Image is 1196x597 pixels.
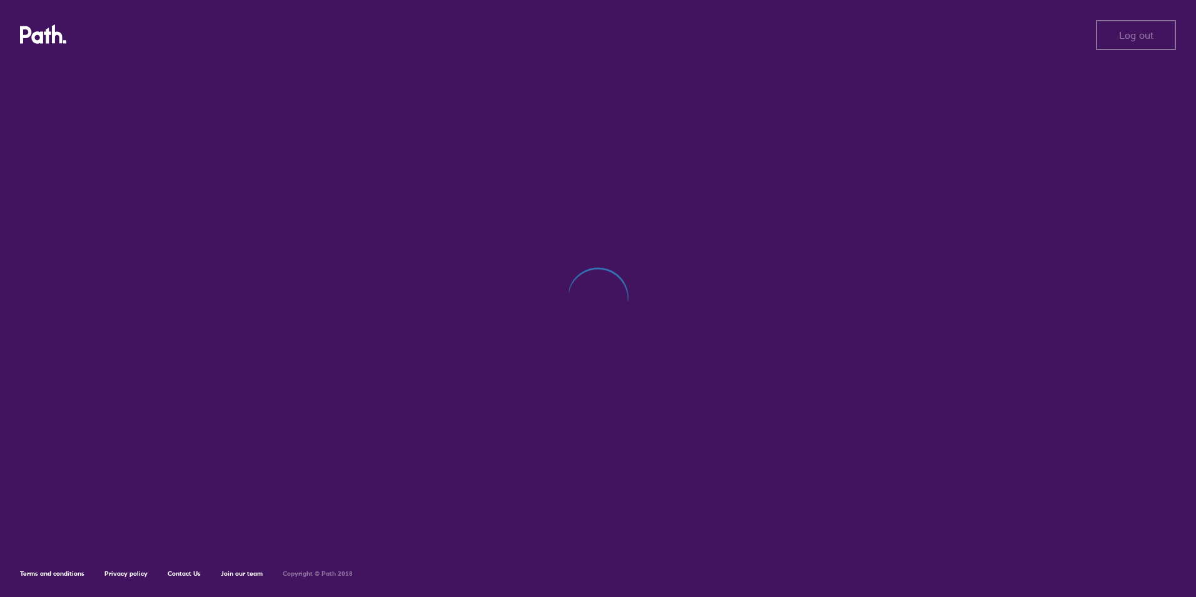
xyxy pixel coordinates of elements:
[221,569,263,578] a: Join our team
[283,570,353,578] h6: Copyright © Path 2018
[168,569,201,578] a: Contact Us
[1096,20,1176,50] button: Log out
[104,569,148,578] a: Privacy policy
[1119,29,1153,41] span: Log out
[20,569,84,578] a: Terms and conditions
